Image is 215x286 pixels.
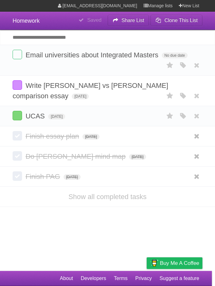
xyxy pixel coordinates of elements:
a: Developers [81,272,106,284]
span: [DATE] [64,174,81,180]
span: Finish essay plan [25,132,81,140]
span: [DATE] [72,94,89,99]
span: [DATE] [82,134,99,140]
label: Star task [164,60,176,71]
a: Buy me a coffee [147,257,202,269]
span: Buy me a coffee [160,258,199,269]
span: UCAS [25,112,46,120]
b: Saved [87,17,101,23]
span: Finish PAG [25,173,62,180]
span: Homework [13,18,40,24]
img: Buy me a coffee [150,258,158,268]
a: About [60,272,73,284]
a: Show all completed tasks [68,193,146,201]
label: Star task [164,91,176,101]
button: Clone This List [150,15,202,26]
a: Privacy [135,272,152,284]
span: Do [PERSON_NAME] mind map [25,152,127,160]
label: Done [13,171,22,181]
a: Terms [114,272,128,284]
a: Suggest a feature [160,272,199,284]
span: [DATE] [129,154,146,160]
label: Done [13,131,22,140]
button: Share List [108,15,149,26]
b: Share List [122,18,144,23]
label: Done [13,80,22,90]
span: Email universities about Integrated Masters [25,51,160,59]
span: Write [PERSON_NAME] vs [PERSON_NAME] comparison essay [13,82,168,100]
label: Done [13,50,22,59]
b: Clone This List [164,18,198,23]
label: Star task [164,111,176,121]
label: Done [13,111,22,120]
span: No due date [162,53,187,58]
label: Done [13,151,22,161]
span: [DATE] [48,114,65,119]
